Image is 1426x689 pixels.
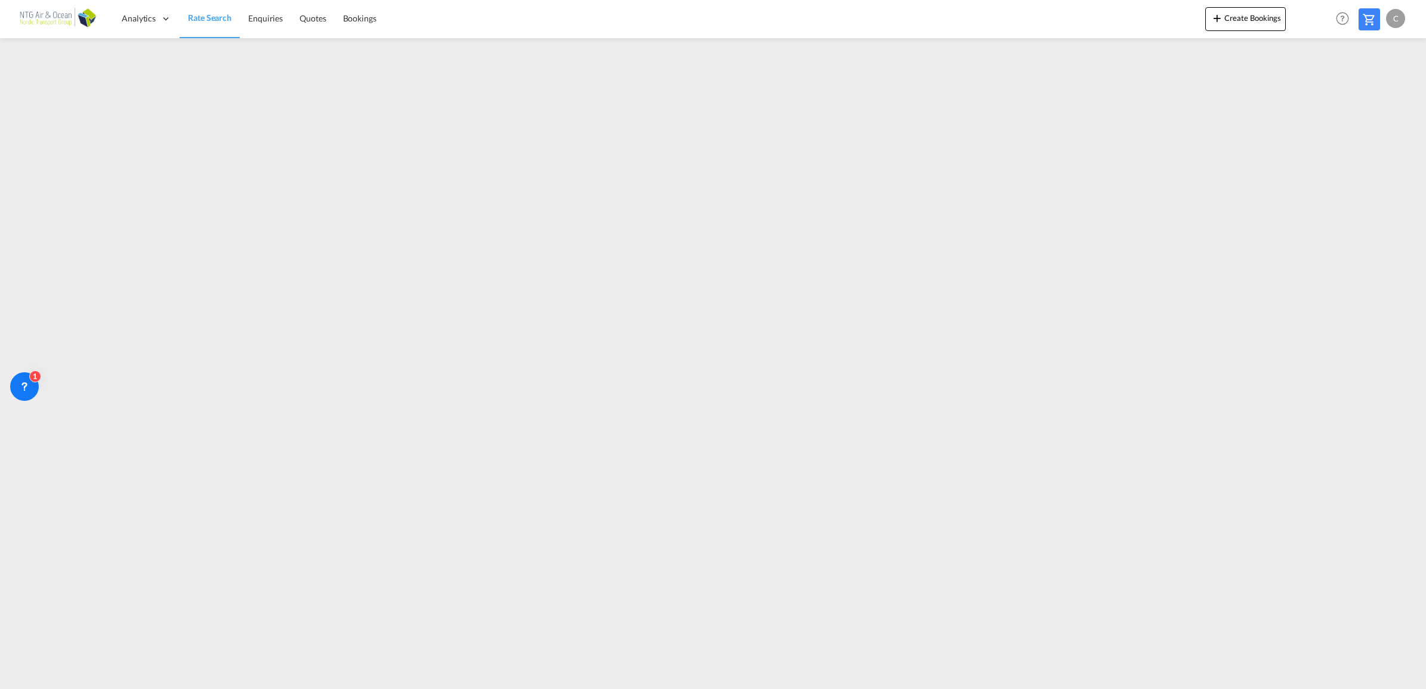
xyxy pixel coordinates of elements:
[122,13,156,24] span: Analytics
[1205,7,1286,31] button: icon-plus 400-fgCreate Bookings
[1332,8,1353,29] span: Help
[343,13,376,23] span: Bookings
[300,13,326,23] span: Quotes
[1210,11,1224,25] md-icon: icon-plus 400-fg
[188,13,232,23] span: Rate Search
[1386,9,1405,28] div: C
[1332,8,1359,30] div: Help
[18,5,98,32] img: b56e2f00b01711ecb5ec2b6763d4c6fb.png
[248,13,283,23] span: Enquiries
